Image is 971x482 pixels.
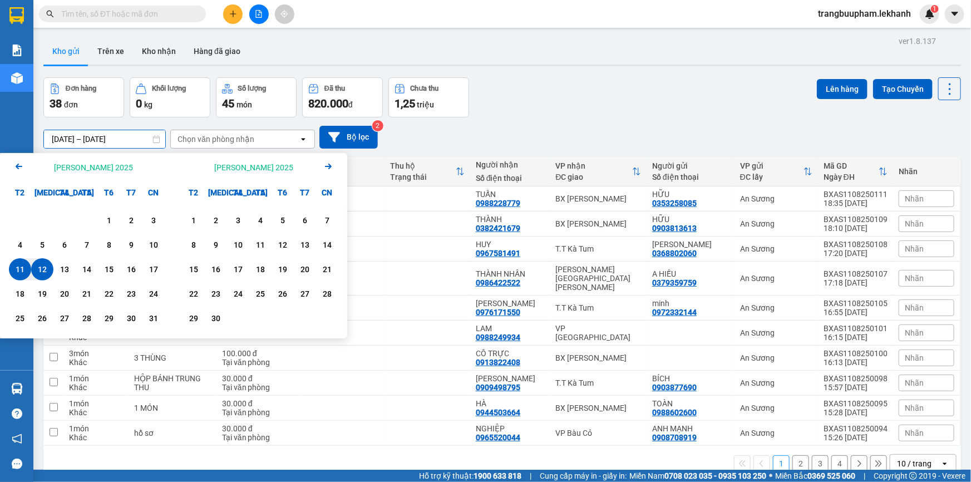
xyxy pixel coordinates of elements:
div: Tại văn phòng [222,358,293,367]
div: Choose Thứ Năm, tháng 09 25 2025. It's available. [249,283,272,305]
div: 18:10 [DATE] [824,224,888,233]
div: THÀNH [476,215,545,224]
div: Choose Chủ Nhật, tháng 08 17 2025. It's available. [142,258,165,281]
svg: open [299,135,308,144]
div: 3 THÙNG [134,353,211,362]
div: Choose Thứ Tư, tháng 09 17 2025. It's available. [227,258,249,281]
div: [PERSON_NAME][GEOGRAPHIC_DATA][PERSON_NAME] [555,265,641,292]
div: 0382421679 [476,224,520,233]
div: Choose Thứ Ba, tháng 08 5 2025. It's available. [31,234,53,256]
div: T4 [53,181,76,204]
button: 4 [831,455,848,472]
span: plus [229,10,237,18]
div: 10 / trang [897,458,931,469]
div: 23 [124,287,139,301]
div: 30 [208,312,224,325]
div: Người nhận [476,160,545,169]
th: Toggle SortBy [735,157,818,186]
div: 20 [297,263,313,276]
div: 0913822408 [476,358,520,367]
div: Choose Thứ Bảy, tháng 09 27 2025. It's available. [294,283,316,305]
div: 15 [101,263,117,276]
div: VP nhận [555,161,632,170]
div: 30.000 đ [222,374,293,383]
div: ĐC lấy [740,173,804,181]
div: Choose Thứ Sáu, tháng 09 26 2025. It's available. [272,283,294,305]
span: Nhãn [905,219,924,228]
div: nghĩa [476,299,545,308]
div: 12 [275,238,290,252]
div: 0353258085 [652,199,697,208]
div: 9 [208,238,224,252]
button: Số lượng45món [216,77,297,117]
div: Choose Thứ Hai, tháng 09 29 2025. It's available. [183,307,205,329]
div: 3 món [69,349,123,358]
div: 1 [186,214,201,227]
div: Choose Thứ Năm, tháng 09 11 2025. It's available. [249,234,272,256]
img: logo-vxr [9,7,24,24]
div: Số điện thoại [476,174,545,183]
div: Choose Thứ Bảy, tháng 09 20 2025. It's available. [294,258,316,281]
div: 29 [101,312,117,325]
div: 22 [186,287,201,301]
div: 0972332144 [652,308,697,317]
div: T5 [249,181,272,204]
div: HÀ [476,399,545,408]
div: CN [316,181,338,204]
div: Người gửi [652,161,729,170]
div: Ngày ĐH [824,173,879,181]
div: 17 [230,263,246,276]
div: An Sương [740,404,812,412]
div: Choose Thứ Sáu, tháng 08 29 2025. It's available. [98,307,120,329]
div: 25 [253,287,268,301]
div: Choose Thứ Hai, tháng 08 4 2025. It's available. [9,234,31,256]
div: BX [PERSON_NAME] [555,219,641,228]
div: 0988228779 [476,199,520,208]
div: Choose Thứ Bảy, tháng 09 13 2025. It's available. [294,234,316,256]
div: Choose Thứ Năm, tháng 08 28 2025. It's available. [76,307,98,329]
span: Nhãn [905,274,924,283]
div: 11 [12,263,28,276]
div: Choose Thứ Bảy, tháng 08 23 2025. It's available. [120,283,142,305]
span: search [46,10,54,18]
div: BXAS1108250105 [824,299,888,308]
span: 1 [933,5,937,13]
div: BXAS1108250101 [824,324,888,333]
button: Khối lượng0kg [130,77,210,117]
div: 6 [297,214,313,227]
input: Select a date range. [44,130,165,148]
div: 26 [275,287,290,301]
div: Choose Thứ Sáu, tháng 08 22 2025. It's available. [98,283,120,305]
div: BXAS1108250111 [824,190,888,199]
div: BÍCH [652,374,729,383]
div: Choose Chủ Nhật, tháng 08 3 2025. It's available. [142,209,165,232]
div: 8 [101,238,117,252]
div: HUY [476,240,545,249]
div: Choose Thứ Tư, tháng 09 3 2025. It's available. [227,209,249,232]
sup: 1 [931,5,939,13]
div: LAM [476,324,545,333]
div: 13 [297,238,313,252]
div: Selected start date. Thứ Hai, tháng 08 11 2025. It's available. [9,258,31,281]
div: Choose Thứ Năm, tháng 09 18 2025. It's available. [249,258,272,281]
div: 27 [57,312,72,325]
div: TOÀN [652,399,729,408]
div: Choose Thứ Ba, tháng 09 2 2025. It's available. [205,209,227,232]
div: ĐC giao [555,173,632,181]
div: 24 [230,287,246,301]
span: aim [280,10,288,18]
button: plus [223,4,243,24]
div: Choose Thứ Hai, tháng 09 1 2025. It's available. [183,209,205,232]
div: Choose Thứ Sáu, tháng 09 12 2025. It's available. [272,234,294,256]
div: 7 [319,214,335,227]
div: Choose Thứ Hai, tháng 08 25 2025. It's available. [9,307,31,329]
div: 21 [319,263,335,276]
div: 0903877690 [652,383,697,392]
input: Tìm tên, số ĐT hoặc mã đơn [61,8,193,20]
span: Nhãn [905,194,924,203]
div: 9 [124,238,139,252]
div: dũng [652,240,729,249]
img: warehouse-icon [11,383,23,395]
button: Tạo Chuyến [873,79,933,99]
span: caret-down [950,9,960,19]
